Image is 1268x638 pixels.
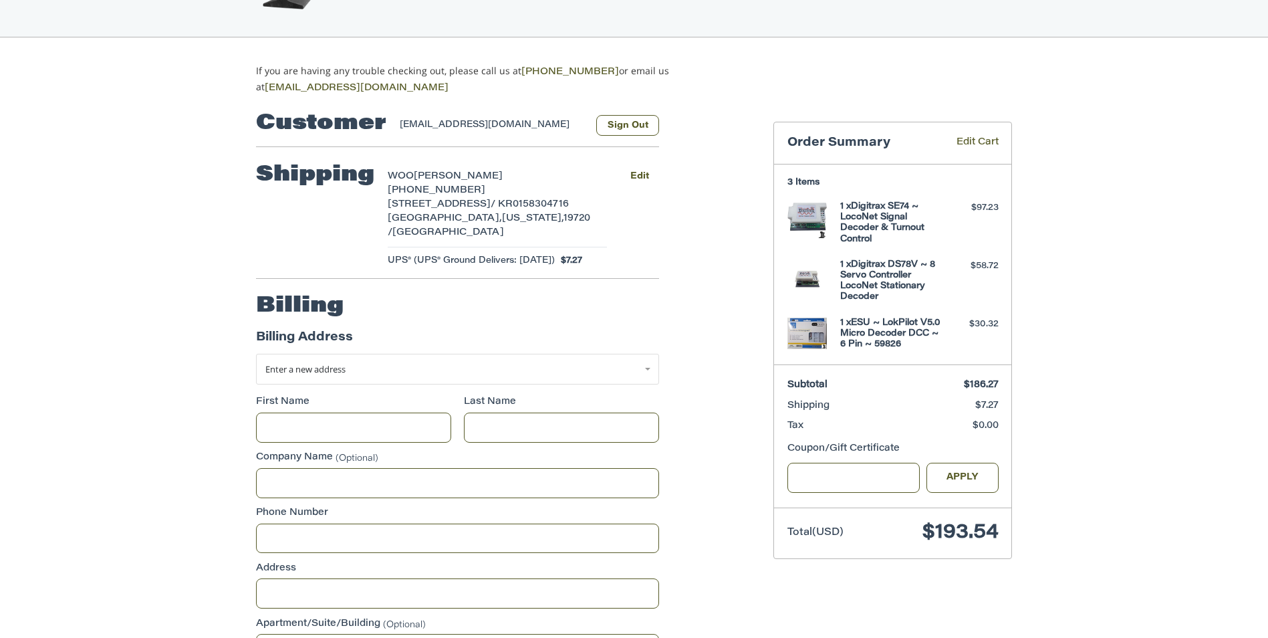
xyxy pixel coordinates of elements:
[787,381,828,390] span: Subtotal
[383,620,426,629] small: (Optional)
[388,200,491,209] span: [STREET_ADDRESS]
[521,68,619,77] a: [PHONE_NUMBER]
[256,562,659,576] label: Address
[388,172,414,181] span: WOO
[256,617,659,631] label: Apartment/Suite/Building
[256,293,344,320] h2: Billing
[555,254,583,268] span: $7.27
[256,329,353,354] legend: Billing Address
[388,186,485,195] span: [PHONE_NUMBER]
[502,214,563,223] span: [US_STATE],
[946,259,999,273] div: $58.72
[392,228,504,237] span: [GEOGRAPHIC_DATA]
[840,201,942,245] h4: 1 x Digitrax SE74 ~ LocoNet Signal Decoder & Turnout Control
[256,162,374,189] h2: Shipping
[400,118,584,136] div: [EMAIL_ADDRESS][DOMAIN_NAME]
[926,463,999,493] button: Apply
[787,136,937,151] h3: Order Summary
[265,363,346,375] span: Enter a new address
[787,442,999,456] div: Coupon/Gift Certificate
[620,167,659,186] button: Edit
[840,259,942,303] h4: 1 x Digitrax DS78V ~ 8 Servo Controller LocoNet Stationary Decoder
[256,354,659,385] a: Enter or select a different address
[596,115,659,136] button: Sign Out
[922,523,999,543] span: $193.54
[414,172,503,181] span: [PERSON_NAME]
[787,528,844,538] span: Total (USD)
[964,381,999,390] span: $186.27
[256,395,451,409] label: First Name
[946,318,999,331] div: $30.32
[975,401,999,411] span: $7.27
[256,110,386,137] h2: Customer
[491,200,569,209] span: / KR0158304716
[787,463,920,493] input: Gift Certificate or Coupon Code
[256,451,659,465] label: Company Name
[840,318,942,350] h4: 1 x ESU ~ LokPilot V5.0 Micro Decoder DCC ~ 6 Pin ~ 59826
[336,453,378,462] small: (Optional)
[464,395,659,409] label: Last Name
[937,136,999,151] a: Edit Cart
[787,177,999,188] h3: 3 Items
[388,214,502,223] span: [GEOGRAPHIC_DATA],
[256,64,711,96] p: If you are having any trouble checking out, please call us at or email us at
[787,401,830,411] span: Shipping
[973,421,999,431] span: $0.00
[388,254,555,268] span: UPS® (UPS® Ground Delivers: [DATE])
[256,506,659,520] label: Phone Number
[265,84,449,93] a: [EMAIL_ADDRESS][DOMAIN_NAME]
[946,201,999,215] div: $97.23
[787,421,803,431] span: Tax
